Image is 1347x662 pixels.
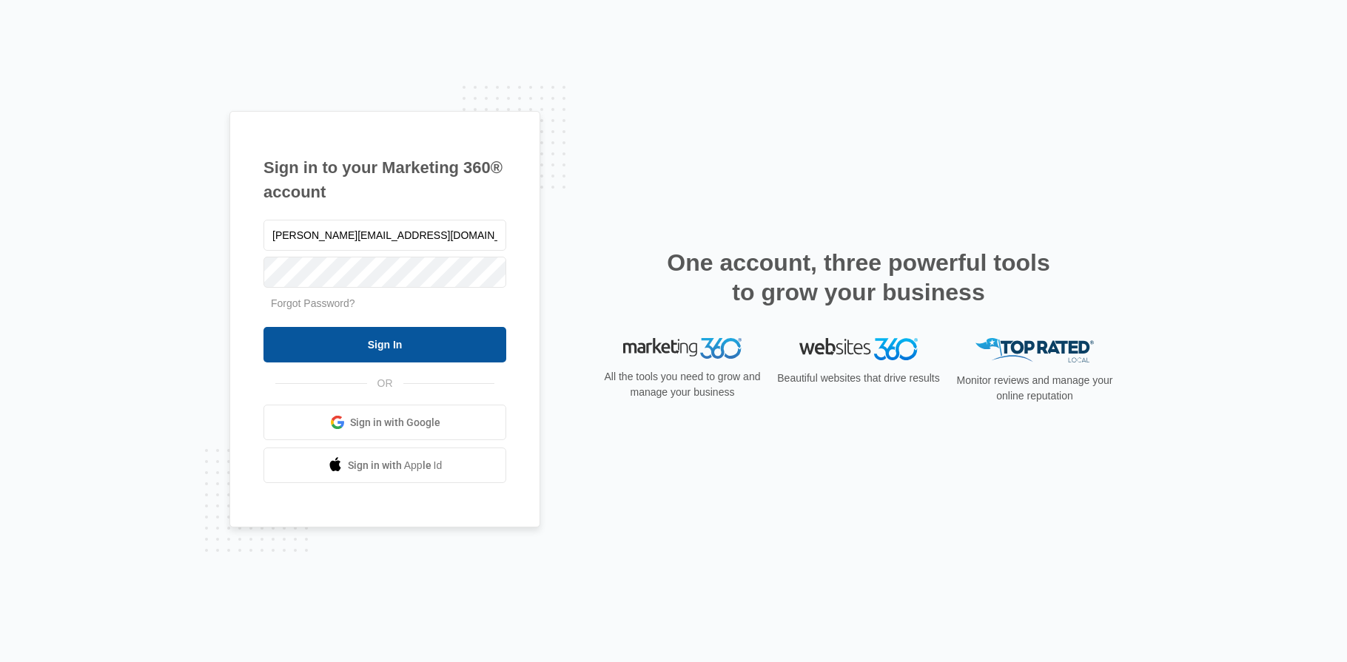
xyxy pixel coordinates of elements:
input: Email [263,220,506,251]
a: Forgot Password? [271,297,355,309]
span: OR [367,376,403,391]
h1: Sign in to your Marketing 360® account [263,155,506,204]
span: Sign in with Apple Id [348,458,443,473]
a: Sign in with Apple Id [263,447,506,483]
p: Monitor reviews and manage your online reputation [952,373,1118,404]
img: Marketing 360 [623,338,742,359]
img: Top Rated Local [975,338,1094,362]
h2: One account, three powerful tools to grow your business [662,248,1055,307]
a: Sign in with Google [263,405,506,440]
span: Sign in with Google [350,415,440,430]
p: Beautiful websites that drive results [776,371,941,386]
p: All the tools you need to grow and manage your business [599,369,765,400]
input: Sign In [263,327,506,362]
img: Websites 360 [799,338,918,359]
